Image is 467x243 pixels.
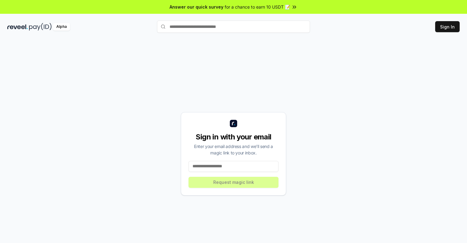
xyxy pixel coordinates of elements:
[230,120,237,127] img: logo_small
[7,23,28,31] img: reveel_dark
[189,143,278,156] div: Enter your email address and we’ll send a magic link to your inbox.
[435,21,460,32] button: Sign In
[170,4,223,10] span: Answer our quick survey
[225,4,290,10] span: for a chance to earn 10 USDT 📝
[53,23,70,31] div: Alpha
[29,23,52,31] img: pay_id
[189,132,278,142] div: Sign in with your email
